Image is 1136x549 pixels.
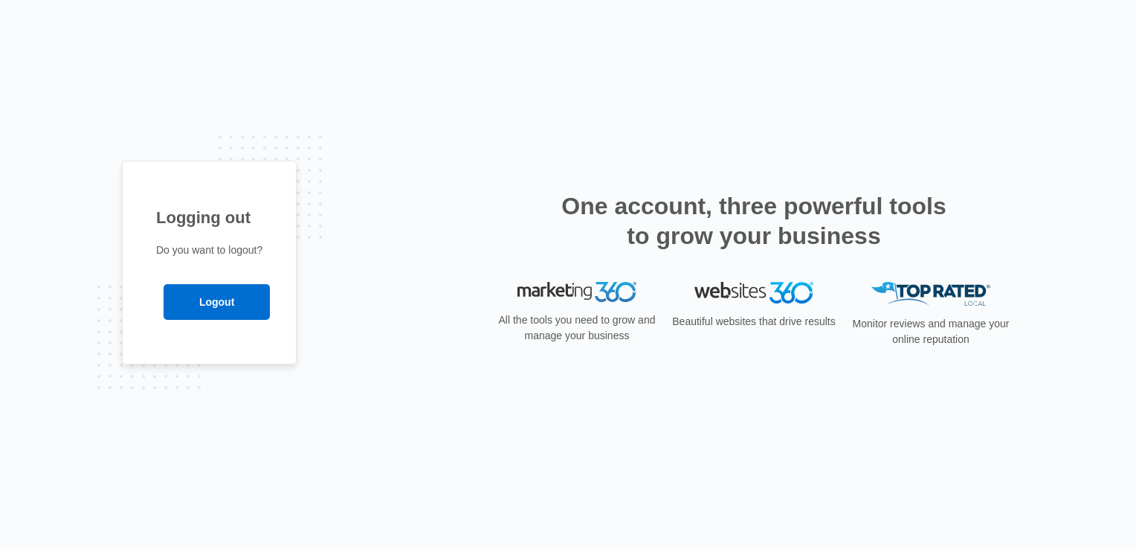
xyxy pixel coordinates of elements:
[671,314,837,330] p: Beautiful websites that drive results
[848,316,1014,347] p: Monitor reviews and manage your online reputation
[871,282,990,306] img: Top Rated Local
[156,205,262,230] h1: Logging out
[156,243,262,258] p: Do you want to logout?
[557,191,951,251] h2: One account, three powerful tools to grow your business
[164,284,270,320] input: Logout
[517,282,636,303] img: Marketing 360
[494,312,660,344] p: All the tools you need to grow and manage your business
[694,282,813,304] img: Websites 360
